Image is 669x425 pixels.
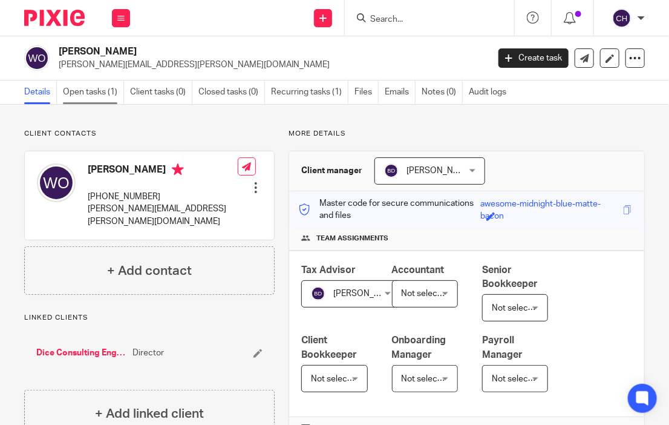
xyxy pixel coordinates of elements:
[24,45,50,71] img: svg%3E
[482,335,523,359] span: Payroll Manager
[88,163,238,179] h4: [PERSON_NAME]
[369,15,478,25] input: Search
[492,375,541,383] span: Not selected
[482,265,538,289] span: Senior Bookkeeper
[289,129,645,139] p: More details
[316,234,388,243] span: Team assignments
[402,289,451,298] span: Not selected
[311,286,325,301] img: svg%3E
[469,81,512,104] a: Audit logs
[88,203,238,228] p: [PERSON_NAME][EMAIL_ADDRESS][PERSON_NAME][DOMAIN_NAME]
[406,166,473,175] span: [PERSON_NAME]
[107,262,192,280] h4: + Add contact
[492,304,541,312] span: Not selected
[133,347,165,359] span: Director
[95,404,204,423] h4: + Add linked client
[24,10,85,26] img: Pixie
[354,81,379,104] a: Files
[498,48,569,68] a: Create task
[301,265,356,275] span: Tax Advisor
[480,198,620,212] div: awesome-midnight-blue-matte-bacon
[24,81,57,104] a: Details
[392,335,446,359] span: Onboarding Manager
[172,163,184,176] i: Primary
[59,45,396,58] h2: [PERSON_NAME]
[402,375,451,383] span: Not selected
[385,81,416,104] a: Emails
[384,163,399,178] img: svg%3E
[130,81,192,104] a: Client tasks (0)
[24,313,275,323] p: Linked clients
[24,129,275,139] p: Client contacts
[612,8,631,28] img: svg%3E
[311,375,360,383] span: Not selected
[301,165,362,177] h3: Client manager
[37,163,76,202] img: svg%3E
[301,335,357,359] span: Client Bookkeeper
[63,81,124,104] a: Open tasks (1)
[198,81,265,104] a: Closed tasks (0)
[333,289,400,298] span: [PERSON_NAME]
[422,81,463,104] a: Notes (0)
[88,191,238,203] p: [PHONE_NUMBER]
[36,347,127,359] a: Dice Consulting Engineers Limited
[392,265,445,275] span: Accountant
[271,81,348,104] a: Recurring tasks (1)
[59,59,480,71] p: [PERSON_NAME][EMAIL_ADDRESS][PERSON_NAME][DOMAIN_NAME]
[298,197,480,222] p: Master code for secure communications and files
